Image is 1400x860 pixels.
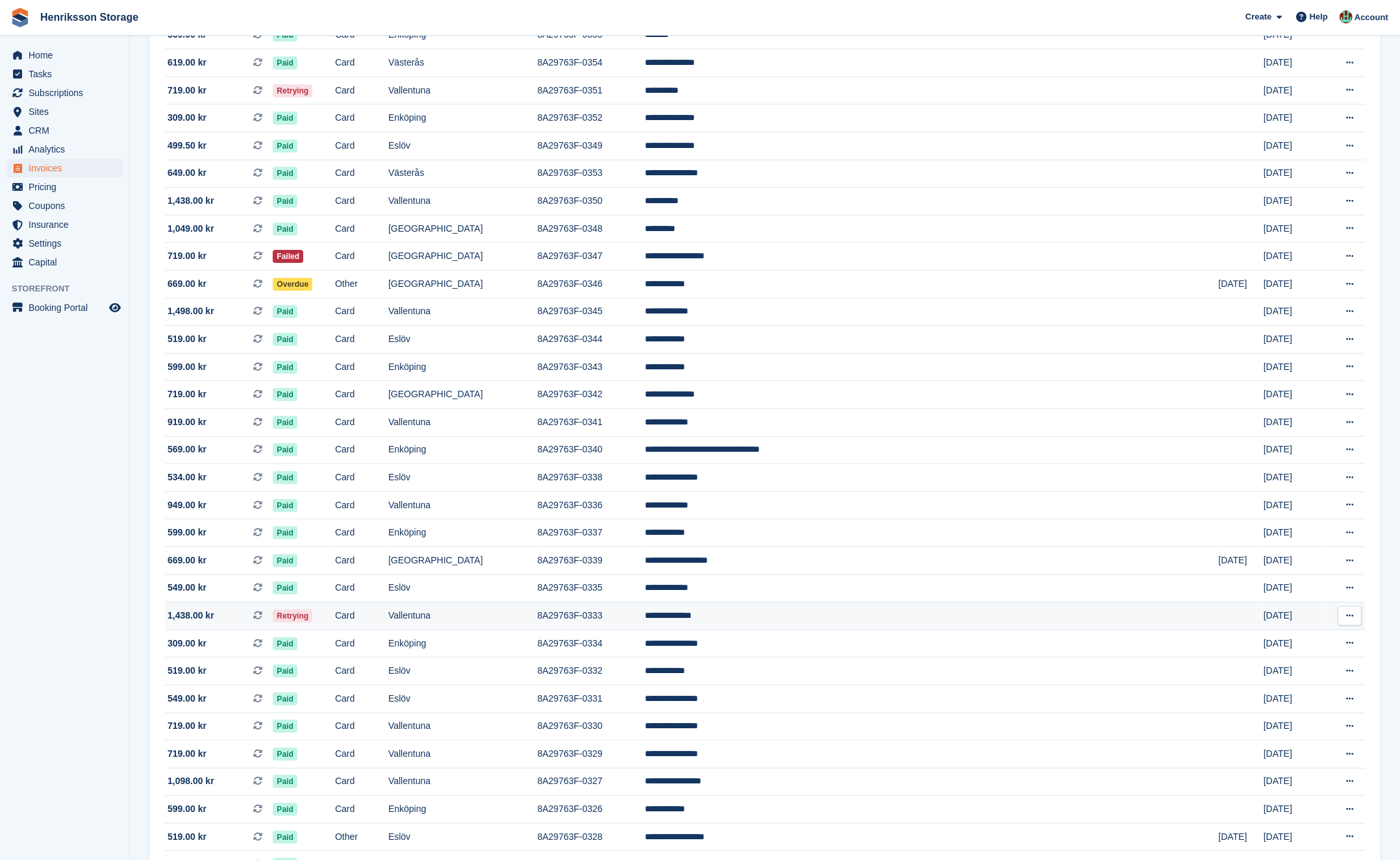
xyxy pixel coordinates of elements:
[273,278,312,291] span: Overdue
[335,713,388,741] td: Card
[335,381,388,409] td: Card
[29,178,106,196] span: Pricing
[538,49,645,77] td: 8A29763F-0354
[6,215,123,234] a: menu
[1264,602,1322,630] td: [DATE]
[1264,49,1322,77] td: [DATE]
[168,802,206,816] span: 599.00 kr
[168,84,206,97] span: 719.00 kr
[388,243,538,271] td: [GEOGRAPHIC_DATA]
[538,464,645,492] td: 8A29763F-0338
[273,333,297,346] span: Paid
[29,197,106,215] span: Coupons
[1264,796,1322,824] td: [DATE]
[538,741,645,768] td: 8A29763F-0329
[388,160,538,188] td: Västerås
[273,471,297,484] span: Paid
[273,250,303,263] span: Failed
[388,602,538,630] td: Vallentuna
[168,443,206,456] span: 569.00 kr
[1264,519,1322,547] td: [DATE]
[168,304,214,318] span: 1,498.00 kr
[1218,547,1263,574] td: [DATE]
[6,159,123,177] a: menu
[29,140,106,158] span: Analytics
[6,103,123,121] a: menu
[335,574,388,602] td: Card
[538,519,645,547] td: 8A29763F-0337
[335,547,388,574] td: Card
[538,215,645,243] td: 8A29763F-0348
[1264,271,1322,299] td: [DATE]
[1264,160,1322,188] td: [DATE]
[35,6,144,28] a: Henriksson Storage
[6,299,123,317] a: menu
[1264,77,1322,104] td: [DATE]
[538,326,645,354] td: 8A29763F-0344
[168,415,206,429] span: 919.00 kr
[335,823,388,851] td: Other
[1355,11,1388,24] span: Account
[335,104,388,132] td: Card
[273,582,297,595] span: Paid
[273,443,297,456] span: Paid
[388,132,538,160] td: Eslöv
[388,630,538,657] td: Enköping
[6,65,123,83] a: menu
[388,491,538,519] td: Vallentuna
[168,719,206,733] span: 719.00 kr
[29,84,106,102] span: Subscriptions
[335,77,388,104] td: Card
[538,768,645,796] td: 8A29763F-0327
[1264,436,1322,464] td: [DATE]
[6,121,123,140] a: menu
[388,796,538,824] td: Enköping
[168,774,214,788] span: 1,098.00 kr
[1264,630,1322,657] td: [DATE]
[168,471,206,484] span: 534.00 kr
[335,491,388,519] td: Card
[1264,132,1322,160] td: [DATE]
[273,499,297,512] span: Paid
[538,408,645,436] td: 8A29763F-0341
[335,353,388,381] td: Card
[6,253,123,271] a: menu
[388,77,538,104] td: Vallentuna
[335,630,388,657] td: Card
[335,326,388,354] td: Card
[168,387,206,401] span: 719.00 kr
[273,803,297,816] span: Paid
[273,526,297,539] span: Paid
[273,167,297,180] span: Paid
[388,49,538,77] td: Västerås
[1264,381,1322,409] td: [DATE]
[1264,657,1322,685] td: [DATE]
[335,21,388,49] td: Card
[1264,768,1322,796] td: [DATE]
[388,408,538,436] td: Vallentuna
[12,282,129,295] span: Storefront
[168,526,206,539] span: 599.00 kr
[273,748,297,761] span: Paid
[538,104,645,132] td: 8A29763F-0352
[168,139,206,153] span: 499.50 kr
[6,140,123,158] a: menu
[1264,326,1322,354] td: [DATE]
[538,630,645,657] td: 8A29763F-0334
[1264,713,1322,741] td: [DATE]
[273,223,297,236] span: Paid
[388,271,538,299] td: [GEOGRAPHIC_DATA]
[538,547,645,574] td: 8A29763F-0339
[1264,21,1322,49] td: [DATE]
[388,464,538,492] td: Eslöv
[1264,685,1322,713] td: [DATE]
[388,741,538,768] td: Vallentuna
[29,46,106,64] span: Home
[1264,353,1322,381] td: [DATE]
[335,602,388,630] td: Card
[335,243,388,271] td: Card
[1264,547,1322,574] td: [DATE]
[388,519,538,547] td: Enköping
[273,720,297,733] span: Paid
[1264,104,1322,132] td: [DATE]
